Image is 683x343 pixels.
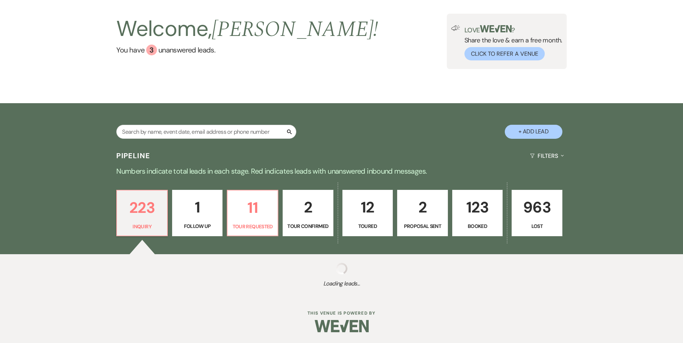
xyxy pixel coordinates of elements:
p: 12 [347,195,388,219]
a: 963Lost [512,190,562,237]
p: 11 [232,196,273,220]
h3: Pipeline [116,151,150,161]
p: Love ? [464,25,562,33]
a: 2Tour Confirmed [283,190,333,237]
p: Numbers indicate total leads in each stage. Red indicates leads with unanswered inbound messages. [82,165,601,177]
img: loud-speaker-illustration.svg [451,25,460,31]
a: 123Booked [452,190,503,237]
a: 1Follow Up [172,190,223,237]
img: loading spinner [336,263,347,274]
p: Tour Requested [232,223,273,230]
p: 223 [121,196,163,220]
button: Click to Refer a Venue [464,47,545,60]
a: 12Toured [342,190,393,237]
p: 1 [177,195,218,219]
input: Search by name, event date, email address or phone number [116,125,296,139]
img: Weven Logo [315,314,369,339]
p: 2 [402,195,443,219]
p: Tour Confirmed [287,222,329,230]
p: Toured [347,222,388,230]
a: 223Inquiry [116,190,168,237]
p: Follow Up [177,222,218,230]
p: Proposal Sent [402,222,443,230]
a: You have 3 unanswered leads. [116,45,378,55]
span: [PERSON_NAME] ! [212,13,378,46]
span: Loading leads... [34,279,649,288]
a: 2Proposal Sent [397,190,448,237]
p: Inquiry [121,223,163,230]
p: Booked [457,222,498,230]
div: Share the love & earn a free month. [460,25,562,60]
div: 3 [146,45,157,55]
p: 123 [457,195,498,219]
p: 2 [287,195,329,219]
button: Filters [527,146,566,165]
p: Lost [516,222,558,230]
img: weven-logo-green.svg [480,25,512,32]
h2: Welcome, [116,14,378,45]
a: 11Tour Requested [227,190,278,237]
button: + Add Lead [505,125,562,139]
p: 963 [516,195,558,219]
